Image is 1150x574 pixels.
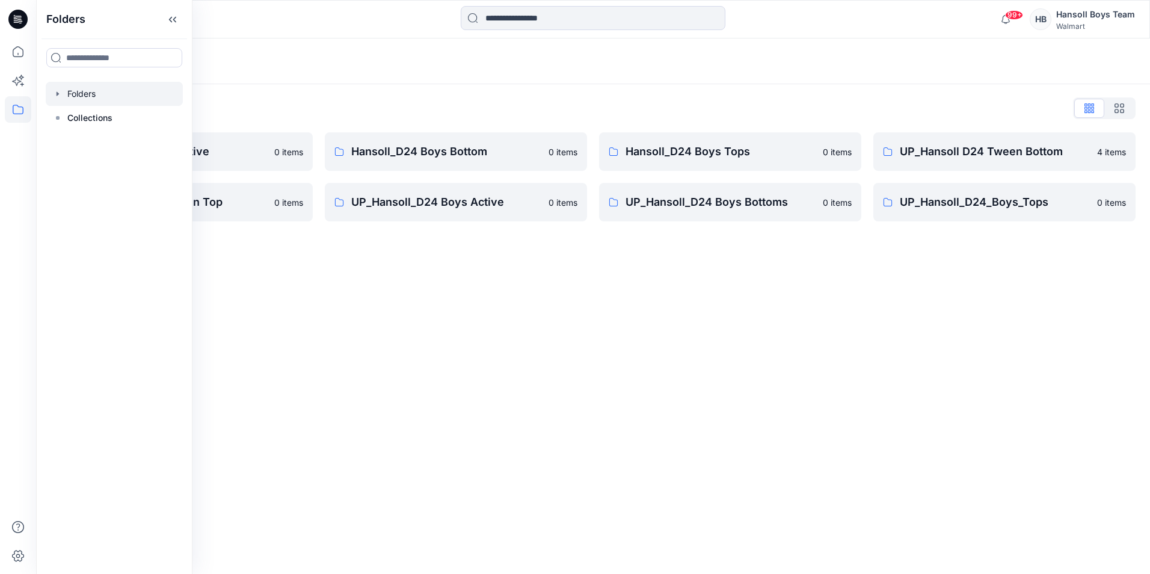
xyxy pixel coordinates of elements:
p: 0 items [549,196,577,209]
a: UP_Hansoll_D24_Boys_Tops0 items [873,183,1136,221]
p: 0 items [823,196,852,209]
p: 0 items [274,196,303,209]
p: 4 items [1097,146,1126,158]
p: UP_Hansoll D24 Tween Bottom [900,143,1090,160]
p: 0 items [549,146,577,158]
a: UP_Hansoll_D24 Boys Active0 items [325,183,587,221]
p: UP_Hansoll_D24 Boys Active [351,194,541,211]
a: Hansoll_D24 Boys Tops0 items [599,132,861,171]
span: 99+ [1005,10,1023,20]
a: UP_Hansoll_D24 Boys Bottoms0 items [599,183,861,221]
p: 0 items [274,146,303,158]
div: HB [1030,8,1051,30]
div: Walmart [1056,22,1135,31]
p: Hansoll_D24 Boys Tops [626,143,816,160]
p: UP_Hansoll_D24_Boys_Tops [900,194,1090,211]
a: UP_Hansoll D24 Tween Bottom4 items [873,132,1136,171]
p: Hansoll_D24 Boys Bottom [351,143,541,160]
p: UP_Hansoll_D24 Boys Bottoms [626,194,816,211]
p: 0 items [1097,196,1126,209]
div: Hansoll Boys Team [1056,7,1135,22]
a: Hansoll_D24 Boys Bottom0 items [325,132,587,171]
p: 0 items [823,146,852,158]
p: Collections [67,111,112,125]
